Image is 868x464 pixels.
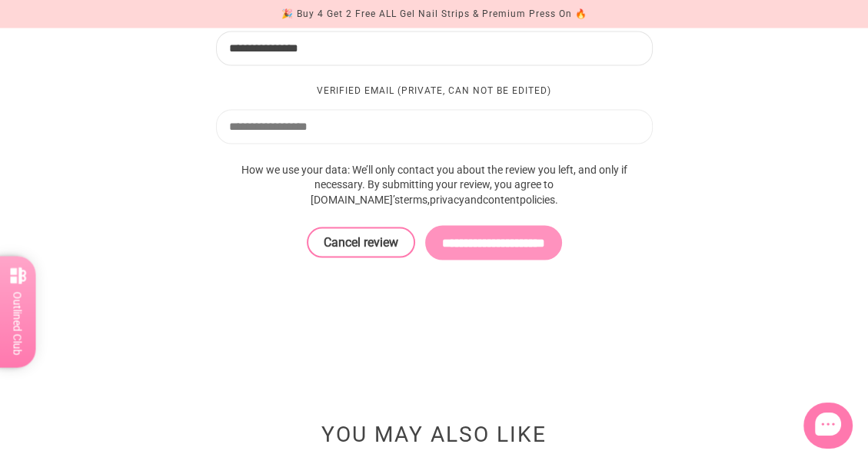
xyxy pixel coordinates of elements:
[216,31,653,66] input: Name
[483,194,520,206] a: content
[307,227,415,258] a: Cancel review
[216,85,653,104] label: Verified Email (private, can not be edited)
[400,194,427,206] a: terms
[216,163,653,208] p: How we use your data: We’ll only contact you about the review you left, and only if necessary. By...
[281,6,587,22] div: 🎉 Buy 4 Get 2 Free ALL Gel Nail Strips & Premium Press On 🔥
[430,194,464,206] a: privacy
[216,110,653,144] input: Email
[37,431,831,448] h2: You may also like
